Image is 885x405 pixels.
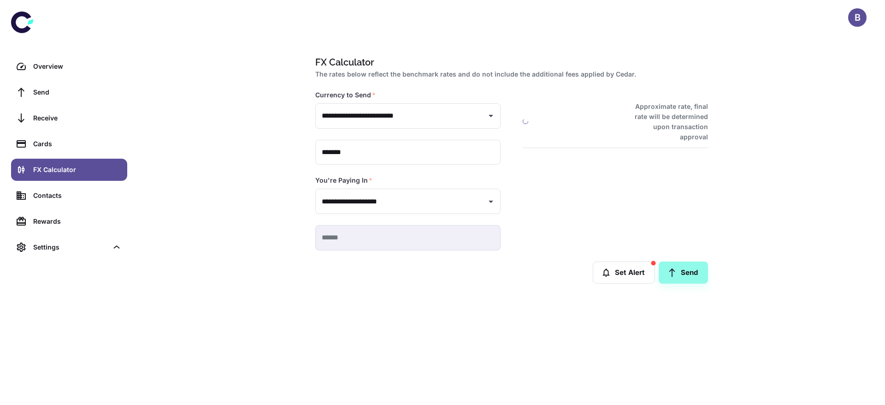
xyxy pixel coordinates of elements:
[11,185,127,207] a: Contacts
[33,216,122,226] div: Rewards
[848,8,867,27] button: B
[11,159,127,181] a: FX Calculator
[659,262,708,284] a: Send
[11,210,127,232] a: Rewards
[33,113,122,123] div: Receive
[33,165,122,175] div: FX Calculator
[11,55,127,77] a: Overview
[484,195,497,208] button: Open
[33,61,122,71] div: Overview
[33,242,108,252] div: Settings
[625,101,708,142] h6: Approximate rate, final rate will be determined upon transaction approval
[33,191,122,201] div: Contacts
[11,236,127,258] div: Settings
[11,107,127,129] a: Receive
[315,55,704,69] h1: FX Calculator
[33,139,122,149] div: Cards
[33,87,122,97] div: Send
[593,262,655,284] button: Set Alert
[315,176,372,185] label: You're Paying In
[484,109,497,122] button: Open
[315,90,376,100] label: Currency to Send
[11,133,127,155] a: Cards
[11,81,127,103] a: Send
